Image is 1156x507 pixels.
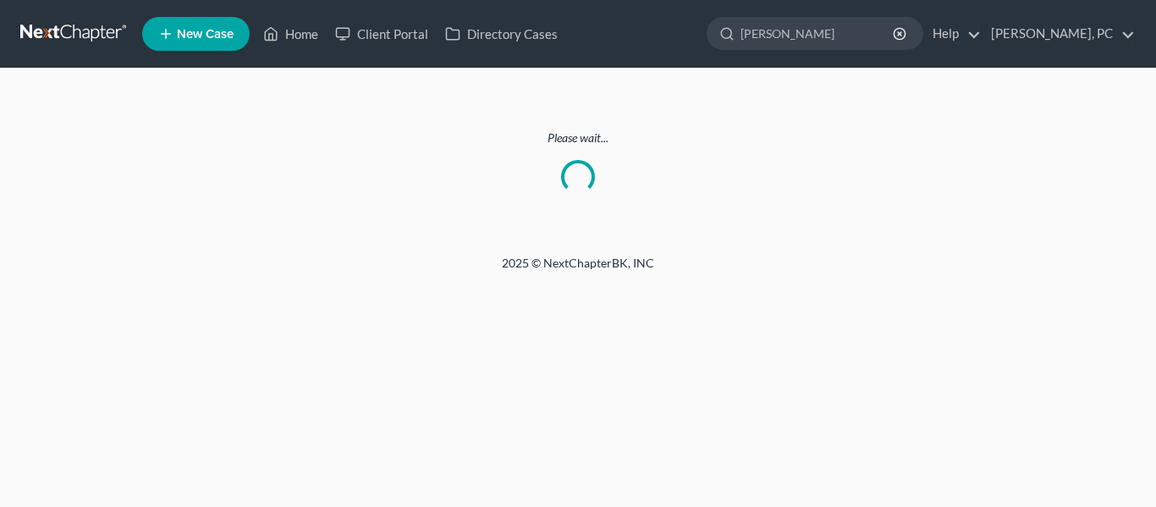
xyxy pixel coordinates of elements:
[255,19,327,49] a: Home
[983,19,1135,49] a: [PERSON_NAME], PC
[327,19,437,49] a: Client Portal
[177,28,234,41] span: New Case
[437,19,566,49] a: Directory Cases
[924,19,981,49] a: Help
[740,18,895,49] input: Search by name...
[96,255,1060,285] div: 2025 © NextChapterBK, INC
[20,130,1136,146] p: Please wait...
